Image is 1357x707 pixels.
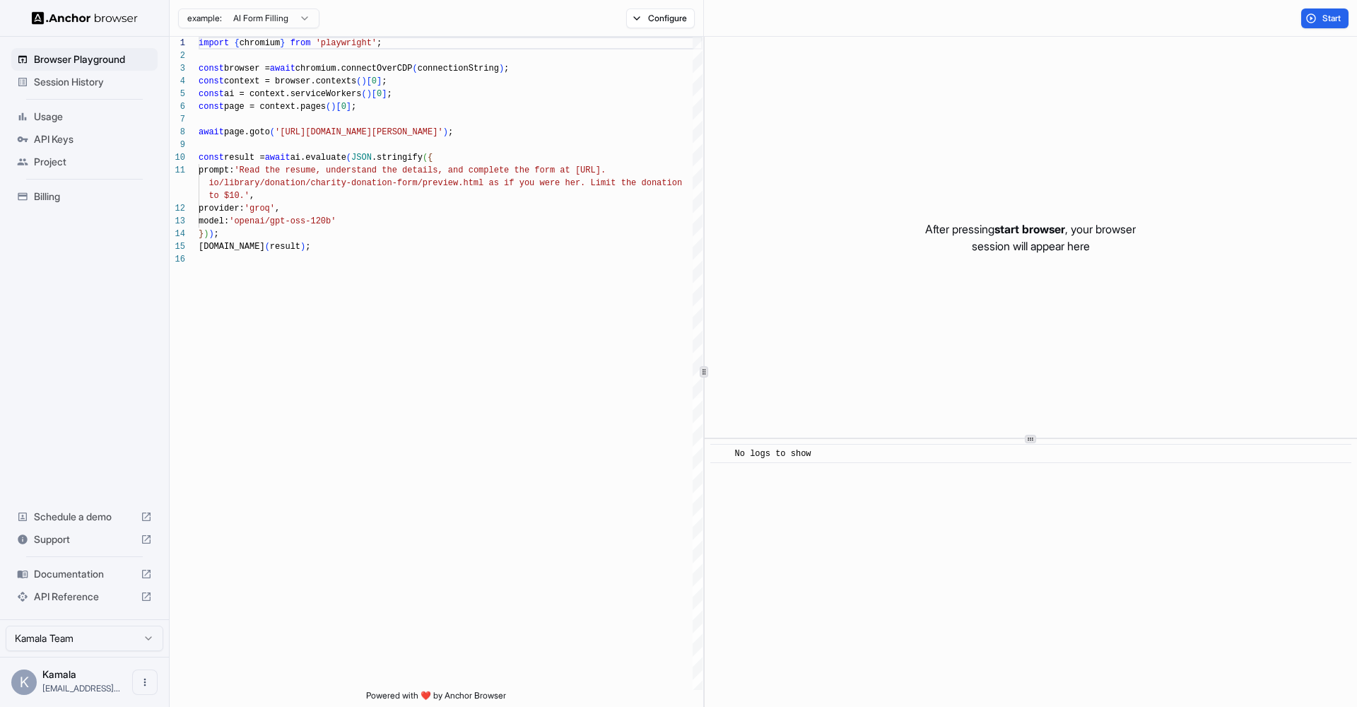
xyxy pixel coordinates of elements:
[34,52,152,66] span: Browser Playground
[11,105,158,128] div: Usage
[346,102,351,112] span: ]
[1322,13,1342,24] span: Start
[925,221,1136,255] p: After pressing , your browser session will appear here
[199,165,234,175] span: prompt:
[170,88,185,100] div: 5
[265,153,290,163] span: await
[443,127,448,137] span: )
[341,102,346,112] span: 0
[214,229,219,239] span: ;
[11,48,158,71] div: Browser Playground
[245,204,275,214] span: 'groq'
[366,690,506,707] span: Powered with ❤️ by Anchor Browser
[208,229,213,239] span: )
[240,38,281,48] span: chromium
[11,151,158,173] div: Project
[34,110,152,124] span: Usage
[275,127,443,137] span: '[URL][DOMAIN_NAME][PERSON_NAME]'
[382,89,387,99] span: ]
[351,153,372,163] span: JSON
[199,153,224,163] span: const
[170,75,185,88] div: 4
[11,71,158,93] div: Session History
[199,242,265,252] span: [DOMAIN_NAME]
[204,229,208,239] span: )
[11,670,37,695] div: K
[224,102,326,112] span: page = context.pages
[199,204,245,214] span: provider:
[34,189,152,204] span: Billing
[265,242,270,252] span: (
[626,8,695,28] button: Configure
[199,102,224,112] span: const
[34,590,135,604] span: API Reference
[224,64,270,74] span: browser =
[1301,8,1349,28] button: Start
[270,127,275,137] span: (
[199,38,229,48] span: import
[270,242,300,252] span: result
[300,242,305,252] span: )
[170,37,185,49] div: 1
[208,191,249,201] span: to $10.'
[372,89,377,99] span: [
[34,532,135,547] span: Support
[994,222,1065,236] span: start browser
[11,185,158,208] div: Billing
[367,89,372,99] span: )
[463,178,682,188] span: html as if you were her. Limit the donation
[199,89,224,99] span: const
[11,128,158,151] div: API Keys
[290,38,311,48] span: from
[199,76,224,86] span: const
[224,127,270,137] span: page.goto
[326,102,331,112] span: (
[377,89,382,99] span: 0
[428,153,433,163] span: {
[295,64,413,74] span: chromium.connectOverCDP
[170,113,185,126] div: 7
[170,62,185,75] div: 3
[372,153,423,163] span: .stringify
[377,76,382,86] span: ]
[356,76,361,86] span: (
[448,127,453,137] span: ;
[170,215,185,228] div: 13
[377,38,382,48] span: ;
[42,668,76,680] span: Kamala
[11,506,158,528] div: Schedule a demo
[280,38,285,48] span: }
[170,228,185,240] div: 14
[187,13,222,24] span: example:
[331,102,336,112] span: )
[372,76,377,86] span: 0
[488,165,606,175] span: lete the form at [URL].
[224,89,361,99] span: ai = context.serviceWorkers
[11,585,158,608] div: API Reference
[336,102,341,112] span: [
[234,38,239,48] span: {
[199,229,204,239] span: }
[382,76,387,86] span: ;
[290,153,346,163] span: ai.evaluate
[170,126,185,139] div: 8
[224,153,265,163] span: result =
[412,64,417,74] span: (
[316,38,377,48] span: 'playwright'
[34,567,135,581] span: Documentation
[42,683,120,694] span: hsskn766@gmail.com
[423,153,428,163] span: (
[351,102,356,112] span: ;
[735,449,811,459] span: No logs to show
[199,64,224,74] span: const
[170,202,185,215] div: 12
[32,11,138,25] img: Anchor Logo
[249,191,254,201] span: ,
[170,49,185,62] div: 2
[11,563,158,585] div: Documentation
[34,132,152,146] span: API Keys
[270,64,295,74] span: await
[361,89,366,99] span: (
[387,89,392,99] span: ;
[224,76,356,86] span: context = browser.contexts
